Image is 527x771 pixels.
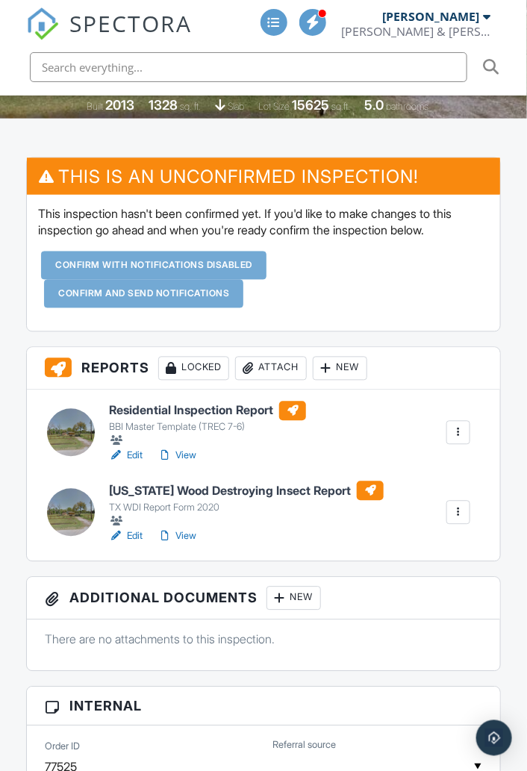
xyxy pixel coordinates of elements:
div: 2013 [105,97,134,113]
div: Locked [158,357,229,381]
h3: Additional Documents [27,578,499,620]
div: Confirm and send notifications [44,280,243,308]
div: 5.0 [364,97,384,113]
div: New [313,357,367,381]
label: Referral source [272,739,336,752]
div: [PERSON_NAME] [383,9,480,24]
span: sq.ft. [331,101,350,112]
h6: [US_STATE] Wood Destroying Insect Report [109,481,384,501]
span: bathrooms [386,101,428,112]
h3: Reports [27,348,499,390]
span: sq. ft. [180,101,201,112]
h3: Internal [27,687,499,726]
div: Confirm with notifications disabled [41,252,266,280]
a: Edit [109,449,143,463]
p: This inspection hasn't been confirmed yet. If you'd like to make changes to this inspection go ah... [38,206,488,240]
input: Search everything... [30,52,467,82]
a: Residential Inspection Report BBI Master Template (TREC 7-6) [109,402,306,449]
h6: Residential Inspection Report [109,402,306,421]
h3: This is an Unconfirmed Inspection! [27,158,499,195]
span: slab [228,101,244,112]
a: View [158,449,196,463]
a: SPECTORA [26,20,192,51]
div: Bryan & Bryan Inspections [342,24,491,39]
label: Order ID [45,740,80,754]
span: SPECTORA [69,7,192,39]
div: Attach [235,357,307,381]
span: Lot Size [258,101,290,112]
div: Open Intercom Messenger [476,720,512,756]
a: [US_STATE] Wood Destroying Insect Report TX WDI Report Form 2020 [109,481,384,529]
img: The Best Home Inspection Software - Spectora [26,7,59,40]
div: TX WDI Report Form 2020 [109,502,384,514]
a: View [158,529,196,544]
p: There are no attachments to this inspection. [45,631,481,648]
div: 15625 [292,97,329,113]
div: 1328 [149,97,178,113]
div: New [266,587,321,611]
a: Edit [109,529,143,544]
span: Built [87,101,103,112]
div: BBI Master Template (TREC 7-6) [109,422,306,434]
